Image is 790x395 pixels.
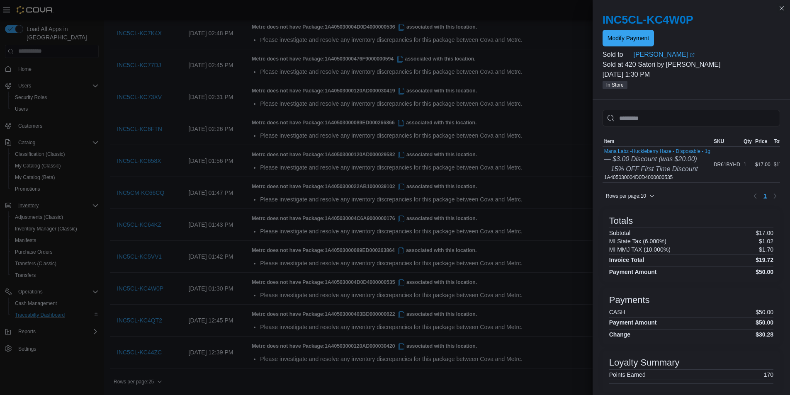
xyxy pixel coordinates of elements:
button: Previous page [750,191,760,201]
div: 1A405030004D0D4000000535 [604,148,710,181]
h6: Points Earned [609,371,646,378]
span: Qty [744,138,752,145]
h3: Totals [609,216,633,226]
h6: MI MMJ TAX (10.000%) [609,246,671,253]
span: Price [755,138,767,145]
h4: $50.00 [756,319,773,326]
span: Total [774,138,785,145]
h4: $19.72 [756,257,773,263]
h6: CASH [609,309,625,315]
p: $17.00 [756,230,773,236]
h4: $30.28 [756,331,773,338]
p: 170 [764,371,773,378]
ul: Pagination for table: MemoryTable from EuiInMemoryTable [760,189,770,203]
h4: Invoice Total [609,257,644,263]
button: Item [603,136,712,146]
h3: Payments [609,295,650,305]
button: Modify Payment [603,30,654,46]
h4: $50.00 [756,269,773,275]
p: Sold at 420 Satori by [PERSON_NAME] [603,60,780,70]
span: 1 [763,192,767,200]
div: 1 [742,160,754,170]
span: Rows per page : 10 [606,193,646,199]
h4: Payment Amount [609,319,657,326]
h3: Loyalty Summary [609,358,680,368]
p: $50.00 [756,309,773,315]
button: Close this dialog [777,3,787,13]
span: Modify Payment [608,34,649,42]
h4: Change [609,331,630,338]
button: Next page [770,191,780,201]
i: 15% OFF First Time Discount [611,165,698,172]
span: In Store [603,81,627,89]
div: Sold to [603,50,632,60]
span: DR61BYHD [714,161,740,168]
button: Qty [742,136,754,146]
p: [DATE] 1:30 PM [603,70,780,80]
span: Item [604,138,615,145]
div: — $3.00 Discount (was $20.00) [604,154,710,164]
span: In Store [606,81,624,89]
h6: MI State Tax (6.000%) [609,238,666,245]
p: $1.70 [759,246,773,253]
button: Rows per page:10 [603,191,658,201]
a: [PERSON_NAME]External link [633,50,780,60]
input: This is a search bar. As you type, the results lower in the page will automatically filter. [603,110,780,126]
h6: Subtotal [609,230,630,236]
p: $1.02 [759,238,773,245]
button: Page 1 of 1 [760,189,770,203]
div: $17.00 [754,160,772,170]
svg: External link [690,53,695,58]
nav: Pagination for table: MemoryTable from EuiInMemoryTable [750,189,780,203]
button: SKU [712,136,742,146]
h4: Payment Amount [609,269,657,275]
button: Price [754,136,772,146]
span: SKU [714,138,724,145]
h2: INC5CL-KC4W0P [603,13,780,27]
button: Mana Labz -Huckleberry Haze - Disposable - 1g [604,148,710,154]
